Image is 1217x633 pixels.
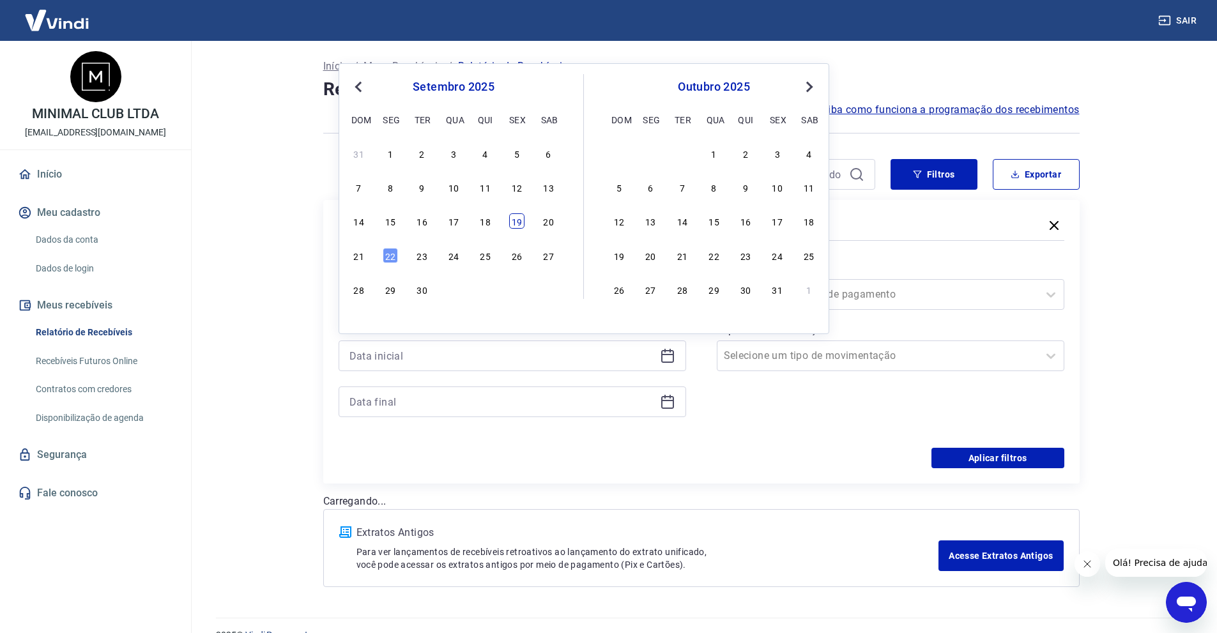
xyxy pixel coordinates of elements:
a: Fale conosco [15,479,176,507]
div: Choose sexta-feira, 26 de setembro de 2025 [509,248,524,263]
div: Choose sábado, 4 de outubro de 2025 [541,282,556,297]
div: seg [643,112,658,127]
a: Meus Recebíveis [364,59,443,74]
p: Para ver lançamentos de recebíveis retroativos ao lançamento do extrato unificado, você pode aces... [356,545,939,571]
p: Extratos Antigos [356,525,939,540]
div: dom [351,112,367,127]
div: Choose sexta-feira, 3 de outubro de 2025 [509,282,524,297]
div: sab [801,112,816,127]
div: Choose sábado, 18 de outubro de 2025 [801,213,816,229]
div: Choose quarta-feira, 29 de outubro de 2025 [707,282,722,297]
div: Choose sábado, 25 de outubro de 2025 [801,248,816,263]
div: Choose segunda-feira, 29 de setembro de 2025 [643,146,658,161]
div: Choose terça-feira, 28 de outubro de 2025 [675,282,690,297]
div: Choose sábado, 4 de outubro de 2025 [801,146,816,161]
div: Choose segunda-feira, 29 de setembro de 2025 [383,282,398,297]
div: Choose domingo, 19 de outubro de 2025 [611,248,627,263]
div: Choose quarta-feira, 24 de setembro de 2025 [446,248,461,263]
div: Choose quinta-feira, 23 de outubro de 2025 [738,248,753,263]
div: Choose quarta-feira, 8 de outubro de 2025 [707,179,722,195]
div: Choose sexta-feira, 5 de setembro de 2025 [509,146,524,161]
div: Choose terça-feira, 14 de outubro de 2025 [675,213,690,229]
div: Choose terça-feira, 30 de setembro de 2025 [415,282,430,297]
div: Choose domingo, 28 de setembro de 2025 [351,282,367,297]
div: Choose sábado, 27 de setembro de 2025 [541,248,556,263]
div: Choose sábado, 13 de setembro de 2025 [541,179,556,195]
div: sex [509,112,524,127]
div: Choose quarta-feira, 3 de setembro de 2025 [446,146,461,161]
div: Choose terça-feira, 7 de outubro de 2025 [675,179,690,195]
div: Choose segunda-feira, 6 de outubro de 2025 [643,179,658,195]
div: Choose sábado, 11 de outubro de 2025 [801,179,816,195]
div: Choose terça-feira, 21 de outubro de 2025 [675,248,690,263]
div: Choose sexta-feira, 3 de outubro de 2025 [770,146,785,161]
div: Choose terça-feira, 16 de setembro de 2025 [415,213,430,229]
div: Choose quinta-feira, 25 de setembro de 2025 [478,248,493,263]
div: Choose quinta-feira, 11 de setembro de 2025 [478,179,493,195]
div: qui [738,112,753,127]
button: Filtros [891,159,977,190]
div: Choose sexta-feira, 12 de setembro de 2025 [509,179,524,195]
button: Meus recebíveis [15,291,176,319]
div: Choose quinta-feira, 4 de setembro de 2025 [478,146,493,161]
div: month 2025-09 [349,144,558,298]
button: Sair [1156,9,1202,33]
div: Choose quinta-feira, 18 de setembro de 2025 [478,213,493,229]
p: MINIMAL CLUB LTDA [32,107,159,121]
div: qui [478,112,493,127]
div: Choose segunda-feira, 22 de setembro de 2025 [383,248,398,263]
div: Choose quinta-feira, 9 de outubro de 2025 [738,179,753,195]
button: Exportar [993,159,1080,190]
p: [EMAIL_ADDRESS][DOMAIN_NAME] [25,126,166,139]
div: dom [611,112,627,127]
a: Início [15,160,176,188]
img: Vindi [15,1,98,40]
div: Choose domingo, 14 de setembro de 2025 [351,213,367,229]
div: month 2025-10 [609,144,818,298]
div: Choose sábado, 20 de setembro de 2025 [541,213,556,229]
div: Choose domingo, 28 de setembro de 2025 [611,146,627,161]
input: Data final [349,392,655,411]
p: Carregando... [323,494,1080,509]
div: Choose domingo, 5 de outubro de 2025 [611,179,627,195]
div: ter [415,112,430,127]
button: Next Month [802,79,817,95]
a: Recebíveis Futuros Online [31,348,176,374]
div: Choose quarta-feira, 17 de setembro de 2025 [446,213,461,229]
button: Aplicar filtros [931,448,1064,468]
div: Choose sábado, 6 de setembro de 2025 [541,146,556,161]
img: 2376d592-4d34-4ee8-99c1-724014accce1.jpeg [70,51,121,102]
div: Choose segunda-feira, 15 de setembro de 2025 [383,213,398,229]
div: qua [707,112,722,127]
div: seg [383,112,398,127]
div: Choose quarta-feira, 1 de outubro de 2025 [707,146,722,161]
div: Choose quinta-feira, 2 de outubro de 2025 [738,146,753,161]
div: ter [675,112,690,127]
div: Choose quinta-feira, 16 de outubro de 2025 [738,213,753,229]
a: Segurança [15,441,176,469]
a: Relatório de Recebíveis [31,319,176,346]
a: Início [323,59,349,74]
div: Choose sexta-feira, 19 de setembro de 2025 [509,213,524,229]
span: Olá! Precisa de ajuda? [8,9,107,19]
div: outubro 2025 [609,79,818,95]
div: qua [446,112,461,127]
button: Previous Month [351,79,366,95]
div: Choose quarta-feira, 10 de setembro de 2025 [446,179,461,195]
div: Choose quinta-feira, 2 de outubro de 2025 [478,282,493,297]
div: Choose terça-feira, 9 de setembro de 2025 [415,179,430,195]
iframe: Mensagem da empresa [1105,549,1207,577]
p: / [448,59,452,74]
div: Choose sábado, 1 de novembro de 2025 [801,282,816,297]
div: sab [541,112,556,127]
p: Relatório de Recebíveis [458,59,568,74]
a: Acesse Extratos Antigos [938,540,1063,571]
div: Choose domingo, 31 de agosto de 2025 [351,146,367,161]
a: Dados da conta [31,227,176,253]
iframe: Botão para abrir a janela de mensagens [1166,582,1207,623]
div: Choose segunda-feira, 20 de outubro de 2025 [643,248,658,263]
div: Choose segunda-feira, 13 de outubro de 2025 [643,213,658,229]
div: Choose sexta-feira, 31 de outubro de 2025 [770,282,785,297]
div: Choose domingo, 21 de setembro de 2025 [351,248,367,263]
